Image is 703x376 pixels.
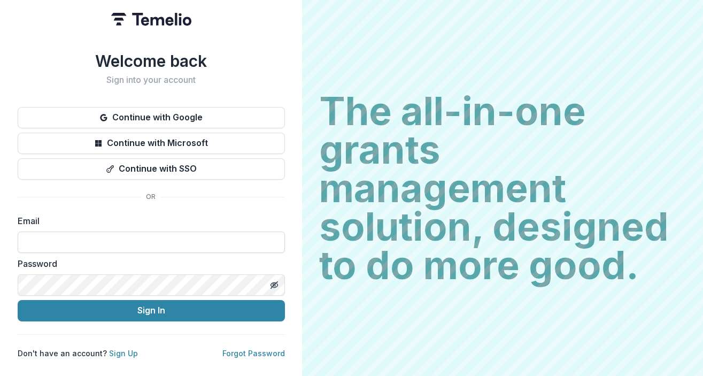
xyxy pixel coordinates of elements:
[18,214,279,227] label: Email
[109,349,138,358] a: Sign Up
[222,349,285,358] a: Forgot Password
[18,75,285,85] h2: Sign into your account
[266,277,283,294] button: Toggle password visibility
[18,51,285,71] h1: Welcome back
[18,158,285,180] button: Continue with SSO
[18,133,285,154] button: Continue with Microsoft
[111,13,191,26] img: Temelio
[18,107,285,128] button: Continue with Google
[18,300,285,321] button: Sign In
[18,348,138,359] p: Don't have an account?
[18,257,279,270] label: Password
